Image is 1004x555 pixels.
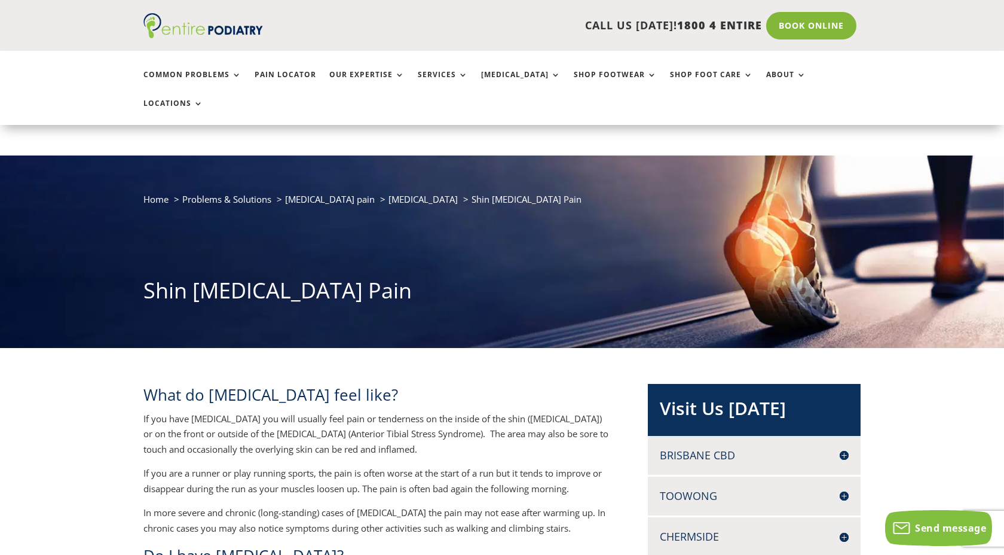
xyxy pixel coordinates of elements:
[143,505,608,545] p: In more severe and chronic (long-standing) cases of [MEDICAL_DATA] the pain may not ease after wa...
[143,71,241,96] a: Common Problems
[309,18,762,33] p: CALL US [DATE]!
[143,384,608,411] h2: What do [MEDICAL_DATA] feel like?
[766,71,806,96] a: About
[418,71,468,96] a: Services
[481,71,561,96] a: [MEDICAL_DATA]
[766,12,856,39] a: Book Online
[329,71,405,96] a: Our Expertise
[660,529,849,544] h4: Chermside
[660,396,849,427] h2: Visit Us [DATE]
[143,466,608,505] p: If you are a runner or play running sports, the pain is often worse at the start of a run but it ...
[660,448,849,463] h4: Brisbane CBD
[143,276,861,312] h1: Shin [MEDICAL_DATA] Pain
[285,193,375,205] a: [MEDICAL_DATA] pain
[182,193,271,205] a: Problems & Solutions
[677,18,762,32] span: 1800 4 ENTIRE
[143,411,608,466] p: If you have [MEDICAL_DATA] you will usually feel pain or tenderness on the inside of the shin ([M...
[660,489,849,504] h4: Toowong
[885,510,992,546] button: Send message
[143,191,861,216] nav: breadcrumb
[915,522,986,535] span: Send message
[472,193,581,205] span: Shin [MEDICAL_DATA] Pain
[670,71,753,96] a: Shop Foot Care
[143,13,263,38] img: logo (1)
[143,193,169,205] a: Home
[143,29,263,41] a: Entire Podiatry
[388,193,458,205] a: [MEDICAL_DATA]
[255,71,316,96] a: Pain Locator
[574,71,657,96] a: Shop Footwear
[143,99,203,125] a: Locations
